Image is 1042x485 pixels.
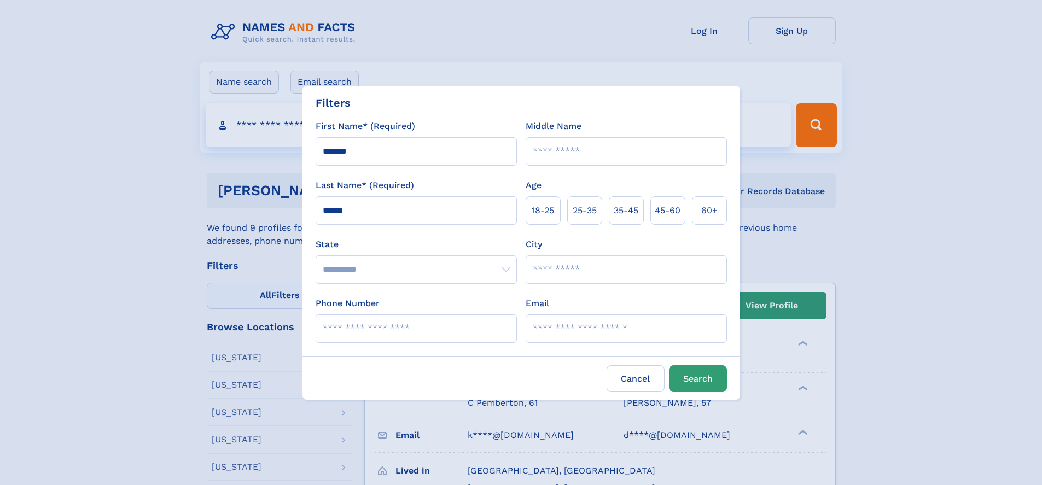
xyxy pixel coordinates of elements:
[316,238,517,251] label: State
[573,204,597,217] span: 25‑35
[316,120,415,133] label: First Name* (Required)
[526,179,542,192] label: Age
[316,179,414,192] label: Last Name* (Required)
[526,120,581,133] label: Middle Name
[526,297,549,310] label: Email
[669,365,727,392] button: Search
[526,238,542,251] label: City
[532,204,554,217] span: 18‑25
[701,204,718,217] span: 60+
[607,365,665,392] label: Cancel
[316,297,380,310] label: Phone Number
[316,95,351,111] div: Filters
[655,204,680,217] span: 45‑60
[614,204,638,217] span: 35‑45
